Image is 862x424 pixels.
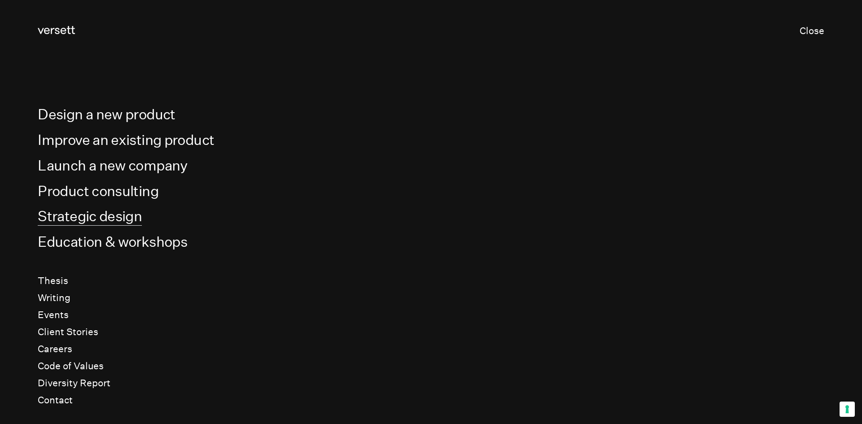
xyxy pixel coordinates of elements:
[38,207,142,226] a: Strategic design
[38,182,158,201] a: Product consulting
[38,343,72,355] a: Careers
[38,233,187,251] a: Education & workshops
[38,105,175,124] a: Design a new product
[38,377,110,389] a: Diversity Report
[38,360,104,372] a: Code of Values
[840,402,855,417] button: Your consent preferences for tracking technologies
[38,309,69,321] a: Events
[38,275,68,287] a: Thesis
[38,131,214,149] a: Improve an existing product
[38,326,98,338] a: Client Stories
[800,22,824,40] button: Close
[38,394,73,407] a: Contact
[38,157,187,175] a: Launch a new company
[38,292,70,304] a: Writing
